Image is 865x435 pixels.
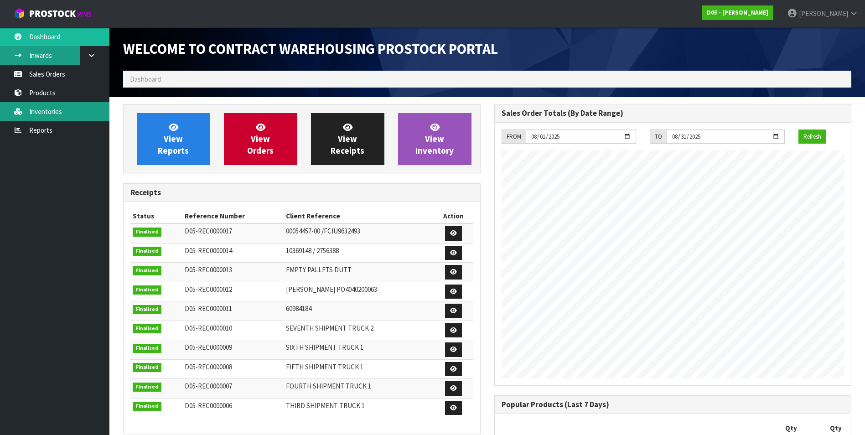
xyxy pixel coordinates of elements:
[185,246,232,255] span: D05-REC0000014
[502,400,844,409] h3: Popular Products (Last 7 Days)
[286,362,363,371] span: FIFTH SHIPMENT TRUCK 1
[130,75,161,83] span: Dashboard
[130,209,182,223] th: Status
[185,362,232,371] span: D05-REC0000008
[133,383,161,392] span: Finalised
[133,402,161,411] span: Finalised
[133,247,161,256] span: Finalised
[247,122,274,156] span: View Orders
[502,109,844,118] h3: Sales Order Totals (By Date Range)
[798,129,826,144] button: Refresh
[707,9,768,16] strong: D05 - [PERSON_NAME]
[133,344,161,353] span: Finalised
[158,122,189,156] span: View Reports
[434,209,473,223] th: Action
[185,343,232,352] span: D05-REC0000009
[502,129,526,144] div: FROM
[185,324,232,332] span: D05-REC0000010
[398,113,471,165] a: ViewInventory
[185,227,232,235] span: D05-REC0000017
[133,363,161,372] span: Finalised
[286,227,360,235] span: 00054457-00 /FCIU9632493
[286,324,373,332] span: SEVENTH SHIPMENT TRUCK 2
[286,304,311,313] span: 60984184
[799,9,848,18] span: [PERSON_NAME]
[286,382,371,390] span: FOURTH SHIPMENT TRUCK 1
[286,343,363,352] span: SIXTH SHIPMENT TRUCK 1
[133,266,161,275] span: Finalised
[331,122,364,156] span: View Receipts
[185,401,232,410] span: D05-REC0000006
[133,324,161,333] span: Finalised
[415,122,454,156] span: View Inventory
[133,285,161,295] span: Finalised
[185,265,232,274] span: D05-REC0000013
[286,265,352,274] span: EMPTY PALLETS DUTT
[133,228,161,237] span: Finalised
[286,246,339,255] span: 10369148 / 2756388
[286,285,377,294] span: [PERSON_NAME] PO4040200063
[123,40,498,58] span: Welcome to Contract Warehousing ProStock Portal
[78,10,92,19] small: WMS
[185,304,232,313] span: D05-REC0000011
[130,188,473,197] h3: Receipts
[185,285,232,294] span: D05-REC0000012
[650,129,667,144] div: TO
[137,113,210,165] a: ViewReports
[29,8,76,20] span: ProStock
[182,209,284,223] th: Reference Number
[224,113,297,165] a: ViewOrders
[284,209,434,223] th: Client Reference
[185,382,232,390] span: D05-REC0000007
[14,8,25,19] img: cube-alt.png
[311,113,384,165] a: ViewReceipts
[133,305,161,314] span: Finalised
[286,401,365,410] span: THIRD SHIPMENT TRUCK 1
